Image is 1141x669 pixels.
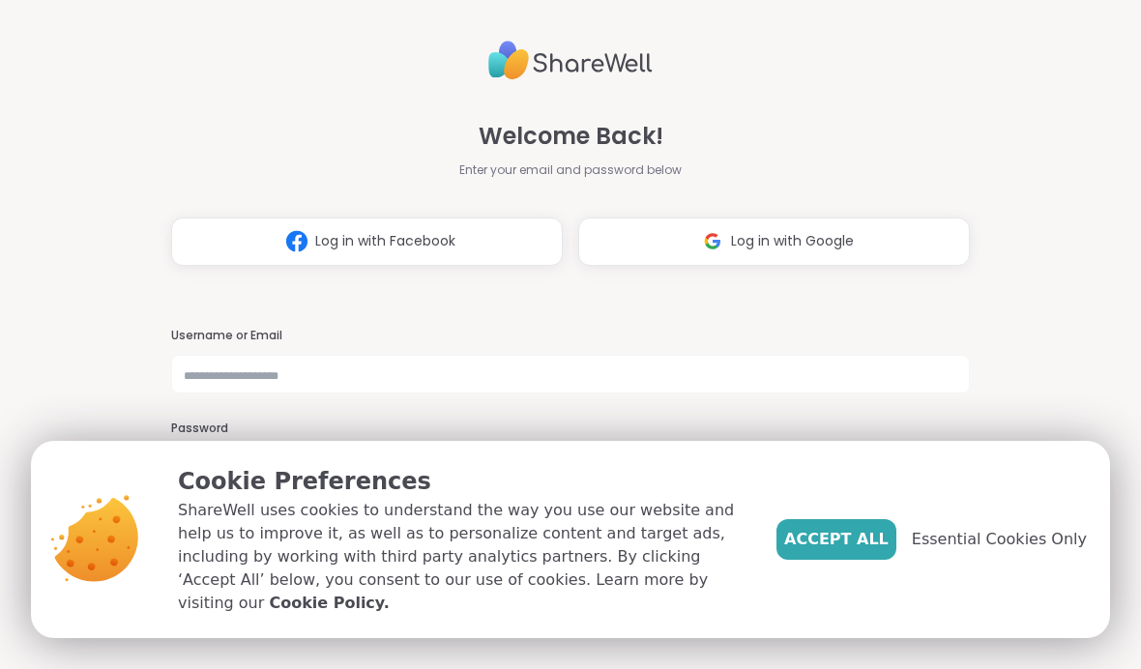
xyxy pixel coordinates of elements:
[315,231,455,251] span: Log in with Facebook
[479,119,663,154] span: Welcome Back!
[912,528,1087,551] span: Essential Cookies Only
[171,218,563,266] button: Log in with Facebook
[776,519,896,560] button: Accept All
[178,464,746,499] p: Cookie Preferences
[171,328,970,344] h3: Username or Email
[488,33,653,88] img: ShareWell Logo
[171,421,970,437] h3: Password
[278,223,315,259] img: ShareWell Logomark
[578,218,970,266] button: Log in with Google
[694,223,731,259] img: ShareWell Logomark
[178,499,746,615] p: ShareWell uses cookies to understand the way you use our website and help us to improve it, as we...
[269,592,389,615] a: Cookie Policy.
[784,528,889,551] span: Accept All
[459,161,682,179] span: Enter your email and password below
[731,231,854,251] span: Log in with Google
